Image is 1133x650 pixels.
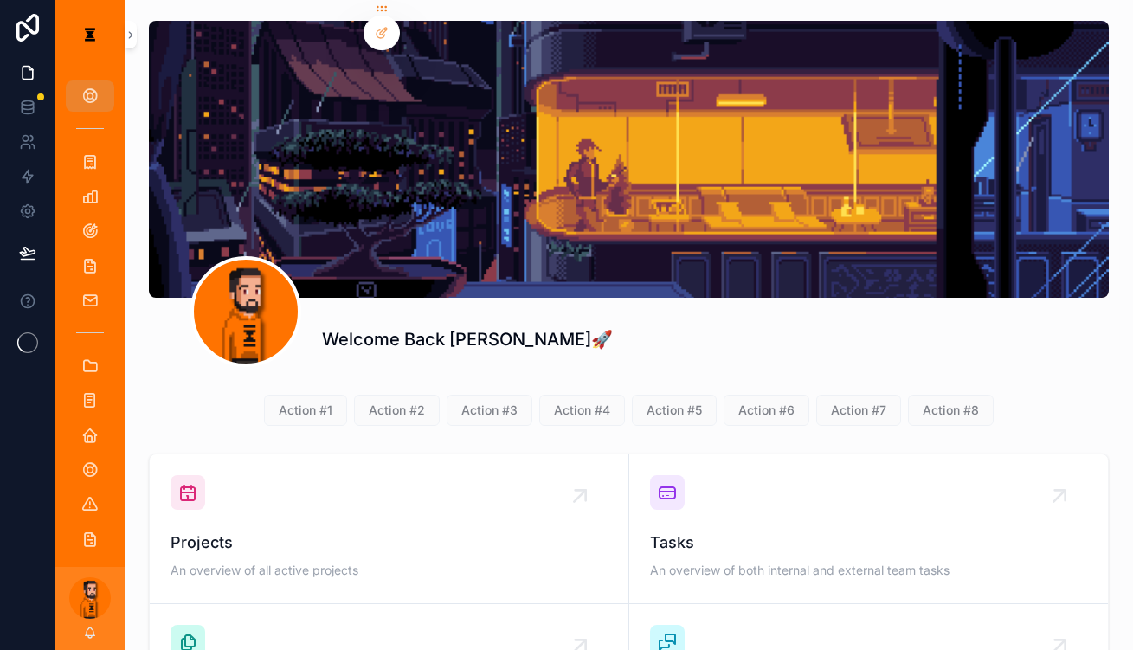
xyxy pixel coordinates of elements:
[55,69,125,567] div: scrollable content
[76,21,104,48] img: App logo
[171,531,608,555] span: Projects
[171,562,608,579] span: An overview of all active projects
[650,562,1088,579] span: An overview of both internal and external team tasks
[150,454,629,604] a: ProjectsAn overview of all active projects
[629,454,1109,604] a: TasksAn overview of both internal and external team tasks
[322,327,613,351] h1: Welcome Back [PERSON_NAME]🚀
[650,531,1088,555] span: Tasks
